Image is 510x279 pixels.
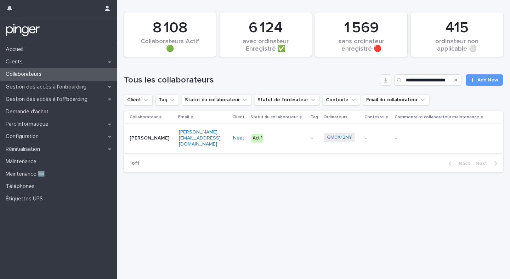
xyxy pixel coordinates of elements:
[3,108,54,115] p: Demande d'achat
[254,94,320,106] button: Statut de l'ordinateur
[3,183,40,190] p: Téléphones
[124,75,377,85] h1: Tous les collaborateurs
[3,195,49,202] p: Étiquettes UPS
[443,160,473,167] button: Back
[466,74,503,86] a: Add New
[323,113,347,121] p: Ordinateurs
[251,134,263,143] div: Actif
[136,19,204,37] div: 8 108
[3,96,93,103] p: Gestion des accès à l’offboarding
[3,46,29,53] p: Accueil
[311,135,318,141] p: -
[3,133,44,140] p: Configuration
[130,113,158,121] p: Collaborateur
[423,19,491,37] div: 415
[476,161,491,166] span: Next
[3,146,46,153] p: Réinitialisation
[477,78,498,82] span: Add New
[3,121,54,127] p: Parc informatique
[3,84,92,90] p: Gestion des accès à l’onboarding
[327,19,395,37] div: 1 569
[178,113,189,121] p: Email
[455,161,470,166] span: Back
[3,158,42,165] p: Maintenance
[124,124,503,153] tr: [PERSON_NAME][PERSON_NAME][EMAIL_ADDRESS][DOMAIN_NAME]Neat Actif-GM0X12NY --
[395,135,484,141] p: -
[395,113,479,121] p: Commentaire collaborateur maintenance
[232,19,300,37] div: 6 124
[423,38,491,53] div: ordinateur non applicable ⚪
[363,94,429,106] button: Email du collaborateur
[182,94,251,106] button: Statut du collaborateur
[3,58,28,65] p: Clients
[3,171,51,177] p: Maintenance 🆕
[323,94,360,106] button: Contexte
[3,71,47,78] p: Collaborateurs
[364,113,384,121] p: Contexte
[250,113,298,121] p: Statut du collaborateur
[365,135,390,141] p: -
[136,38,204,53] div: Collaborateurs Actif 🟢
[232,38,300,53] div: avec ordinateur Enregistré ✅
[394,74,461,86] input: Search
[327,38,395,53] div: sans ordinateur enregistré 🔴
[311,113,318,121] p: Tag
[232,113,244,121] p: Client
[233,135,244,141] a: Neat
[327,135,352,141] a: GM0X12NY
[179,130,221,147] a: [PERSON_NAME][EMAIL_ADDRESS][DOMAIN_NAME]
[124,94,153,106] button: Client
[124,155,145,172] p: 1 of 1
[6,23,40,37] img: mTgBEunGTSyRkCgitkcU
[130,135,173,141] p: [PERSON_NAME]
[473,160,503,167] button: Next
[155,94,179,106] button: Tag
